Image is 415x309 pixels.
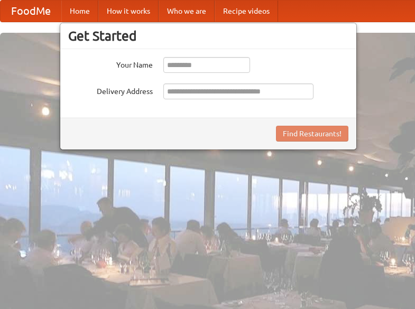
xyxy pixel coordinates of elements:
[276,126,348,142] button: Find Restaurants!
[61,1,98,22] a: Home
[68,83,153,97] label: Delivery Address
[159,1,215,22] a: Who we are
[215,1,278,22] a: Recipe videos
[68,57,153,70] label: Your Name
[68,28,348,44] h3: Get Started
[1,1,61,22] a: FoodMe
[98,1,159,22] a: How it works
